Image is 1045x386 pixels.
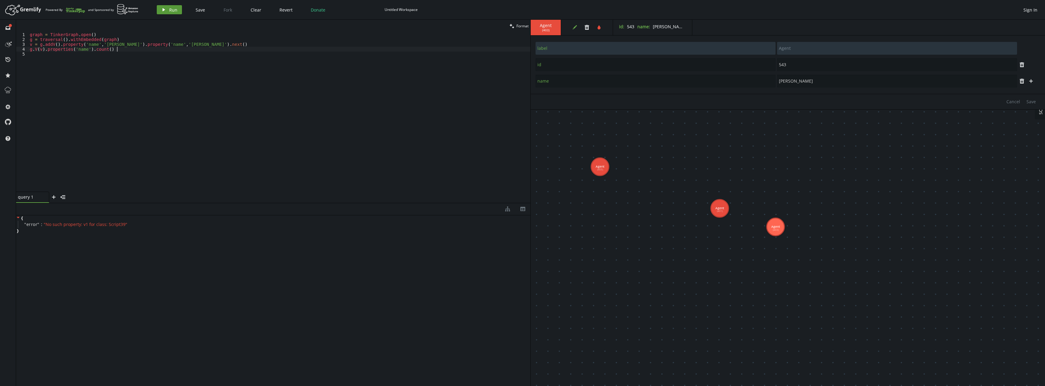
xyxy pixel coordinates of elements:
[385,7,418,12] div: Untitled Workspace
[16,42,29,47] div: 3
[508,20,530,32] button: Format
[1006,99,1020,104] span: Cancel
[21,215,23,221] span: {
[16,37,29,42] div: 2
[536,58,776,71] input: Property Name
[191,5,210,14] button: Save
[715,206,724,210] tspan: Agent
[773,228,779,231] tspan: (403)
[306,5,330,14] button: Donate
[596,164,605,169] tspan: Agent
[1020,5,1040,14] button: Sign In
[16,32,29,37] div: 1
[26,222,38,227] span: error
[117,4,139,15] img: AWS Neptune
[1003,97,1023,106] button: Cancel
[771,224,780,229] tspan: Agent
[16,47,29,52] div: 4
[777,42,1017,55] input: Property Value
[537,23,555,28] span: Agent
[46,5,85,15] div: Powered By
[637,24,650,29] label: name :
[536,75,776,87] input: Property Name
[653,24,687,29] span: [PERSON_NAME]
[536,42,776,55] input: Property Name
[275,5,297,14] button: Revert
[16,228,19,234] span: }
[41,222,42,227] span: :
[169,7,177,13] span: Run
[196,7,205,13] span: Save
[246,5,266,14] button: Clear
[224,7,232,13] span: Fork
[597,168,603,171] tspan: (405)
[251,7,261,13] span: Clear
[627,24,634,29] span: 543
[219,5,237,14] button: Fork
[542,28,550,32] span: ( 403 )
[777,58,1017,71] input: Property Value
[16,52,29,56] div: 5
[311,7,325,13] span: Donate
[44,221,127,227] span: " No such property: v1 for class: Script39 "
[18,194,42,200] span: query 1
[1026,99,1036,104] span: Save
[24,221,26,227] span: "
[37,221,39,227] span: "
[157,5,182,14] button: Run
[619,24,624,29] label: id :
[1023,97,1039,106] button: Save
[516,23,529,29] span: Format
[88,4,139,15] div: and Sponsored by
[1023,7,1037,13] span: Sign In
[777,75,1017,87] input: Property Value
[717,209,723,213] tspan: (401)
[279,7,293,13] span: Revert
